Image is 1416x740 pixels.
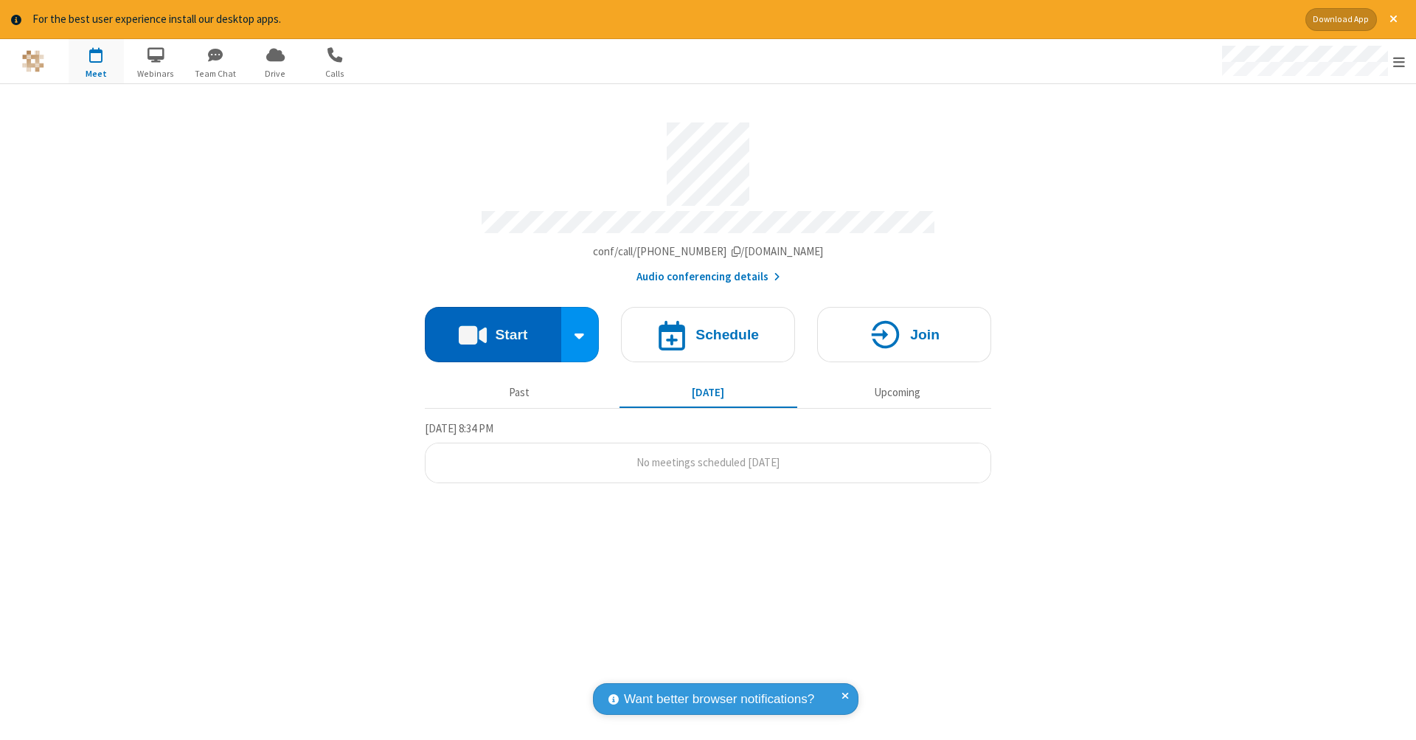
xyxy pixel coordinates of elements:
span: Team Chat [188,67,243,80]
span: No meetings scheduled [DATE] [636,455,780,469]
section: Account details [425,111,991,285]
button: Download App [1305,8,1377,31]
button: Join [817,307,991,362]
button: Schedule [621,307,795,362]
section: Today's Meetings [425,420,991,483]
h4: Join [910,328,940,342]
div: Open menu [1208,39,1416,83]
div: For the best user experience install our desktop apps. [32,11,1294,28]
span: Calls [308,67,363,80]
button: [DATE] [619,379,797,407]
span: Copy my meeting room link [593,244,824,258]
span: Drive [248,67,303,80]
button: Copy my meeting room linkCopy my meeting room link [593,243,824,260]
button: Past [431,379,608,407]
button: Start [425,307,561,362]
h4: Schedule [695,328,759,342]
button: Close alert [1382,8,1405,31]
img: QA Selenium DO NOT DELETE OR CHANGE [22,50,44,72]
div: Start conference options [561,307,600,362]
span: Want better browser notifications? [624,690,814,709]
span: [DATE] 8:34 PM [425,421,493,435]
button: Upcoming [808,379,986,407]
span: Webinars [128,67,184,80]
h4: Start [495,328,527,342]
button: Audio conferencing details [636,269,780,286]
button: Logo [5,39,60,83]
span: Meet [69,67,124,80]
